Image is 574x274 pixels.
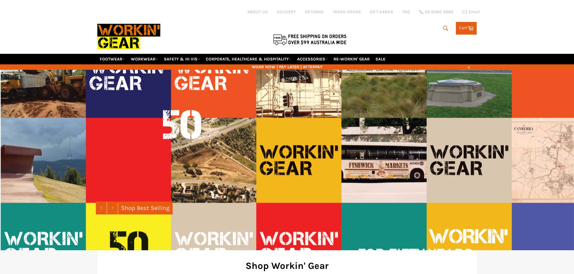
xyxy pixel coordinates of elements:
[203,54,294,64] a: CORPORATE, HEALTHCARE & HOSPITALITY
[469,10,480,14] span: Email
[272,33,347,46] img: Flat $9.95 shipping Australia wide
[247,9,268,15] a: ABOUT US
[419,10,453,14] a: 02 6280 5885
[462,10,480,14] a: Email
[295,54,330,64] a: ACCESSORIES
[277,9,296,15] a: DELIVERY
[97,64,477,70] span: WEAR NOW | PAY LATER | AFTERPAY
[106,259,468,272] h2: Shop Workin' Gear
[97,54,127,64] a: FOOTWEAR
[373,54,388,64] a: SALE
[118,202,173,214] a: Shop Best Selling
[305,9,324,15] a: RETURNS
[402,9,410,15] a: FAQ
[331,54,372,64] a: RE-WORKIN' GEAR
[333,9,361,15] a: TRACK ORDER
[425,10,453,14] span: 02 6280 5885
[162,54,202,64] a: SAFETY & HI VIS
[128,54,161,64] a: WORKWEAR
[97,20,160,54] img: Workin Gear leaders in Workwear, Safety Boots, PPE, Uniforms. Australia's No.1 in Workwear
[370,9,393,15] a: GIFT CARDS
[456,22,477,35] a: Cart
